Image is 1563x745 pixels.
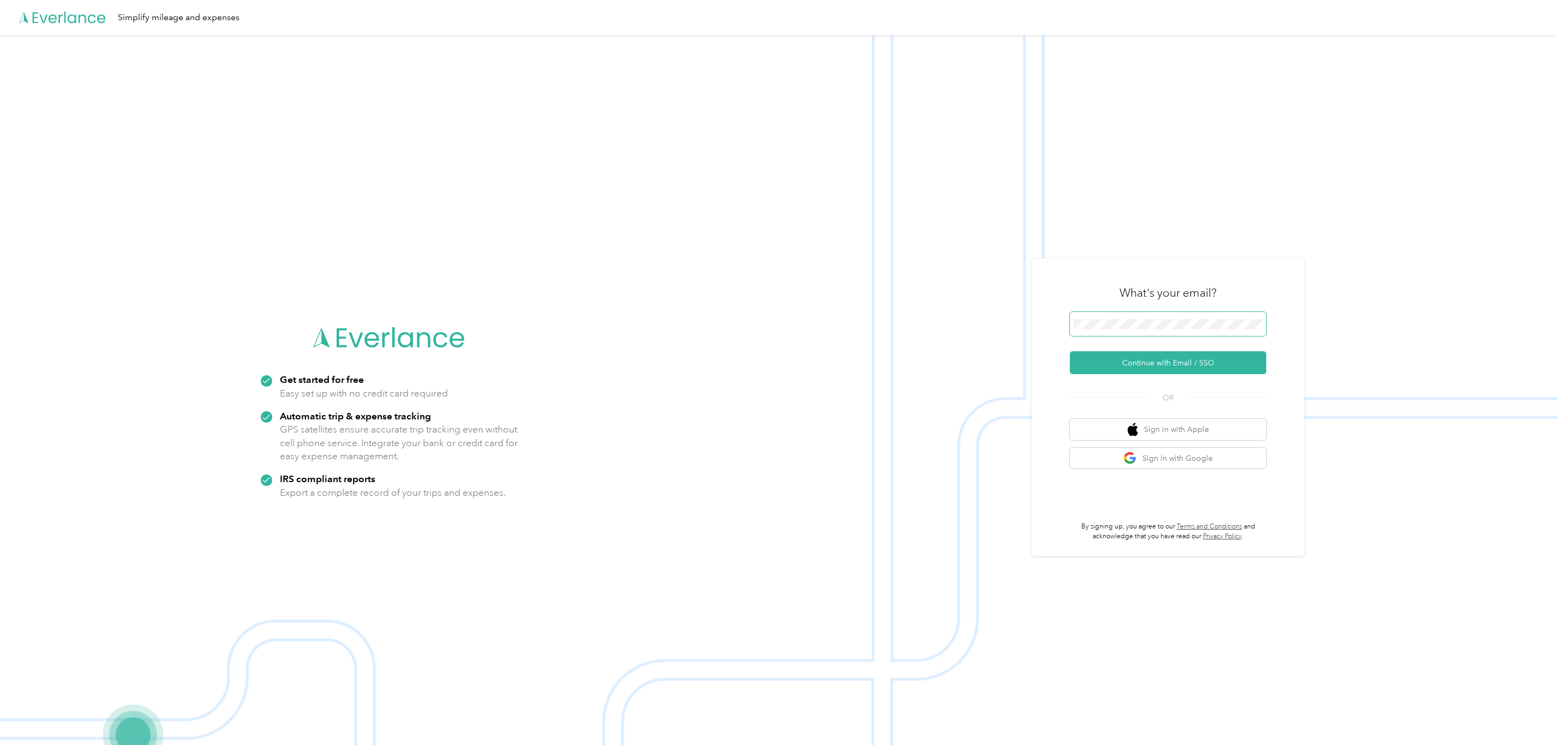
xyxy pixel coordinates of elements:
img: google logo [1123,452,1137,465]
p: GPS satellites ensure accurate trip tracking even without cell phone service. Integrate your bank... [280,423,518,463]
button: google logoSign in with Google [1070,448,1266,469]
button: Continue with Email / SSO [1070,351,1266,374]
a: Privacy Policy [1203,532,1242,540]
button: apple logoSign in with Apple [1070,419,1266,440]
a: Terms and Conditions [1177,522,1242,531]
strong: Get started for free [280,374,364,385]
span: OR [1149,392,1187,404]
img: apple logo [1128,423,1139,436]
strong: Automatic trip & expense tracking [280,410,431,422]
p: Export a complete record of your trips and expenses. [280,486,506,500]
strong: IRS compliant reports [280,473,375,484]
p: By signing up, you agree to our and acknowledge that you have read our . [1070,522,1266,541]
div: Simplify mileage and expenses [118,11,239,25]
h3: What's your email? [1119,285,1217,301]
p: Easy set up with no credit card required [280,387,448,400]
